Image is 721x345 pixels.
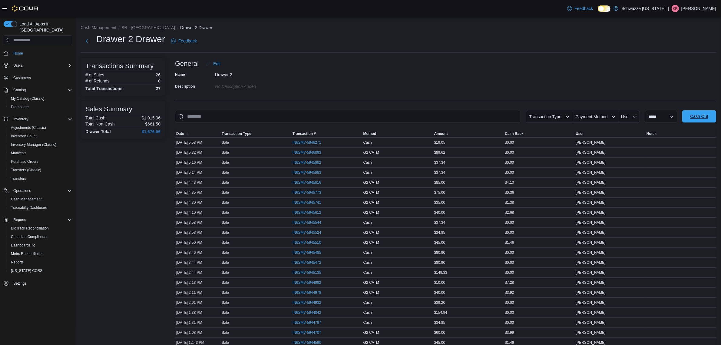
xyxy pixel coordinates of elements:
span: Customers [11,74,72,82]
span: [PERSON_NAME] [576,210,606,215]
span: IN6SMV-5946093 [293,150,321,155]
span: G2 CATM [363,230,379,235]
div: [DATE] 2:13 PM [175,279,220,286]
span: Load All Apps in [GEOGRAPHIC_DATA] [17,21,72,33]
div: $0.00 [504,169,574,176]
button: Cash Management [6,195,74,203]
span: Reports [11,216,72,223]
p: Sale [222,200,229,205]
a: Metrc Reconciliation [8,250,46,257]
span: Cash [363,250,372,255]
span: KK [673,5,678,12]
span: Cash [363,170,372,175]
span: Cash [363,270,372,275]
span: IN6SMV-5945472 [293,260,321,265]
h6: # of Refunds [85,79,109,83]
button: Users [1,61,74,70]
h4: Total Transactions [85,86,123,91]
span: My Catalog (Classic) [8,95,72,102]
div: $0.00 [504,219,574,226]
a: My Catalog (Classic) [8,95,47,102]
h6: Total Cash [85,116,105,120]
button: Reports [6,258,74,266]
button: IN6SMV-5945472 [293,259,327,266]
button: IN6SMV-5945612 [293,209,327,216]
a: Cash Management [8,196,44,203]
div: $4.10 [504,179,574,186]
p: | [668,5,669,12]
button: Next [81,35,93,47]
button: Metrc Reconciliation [6,250,74,258]
p: Sale [222,220,229,225]
span: Amount [434,131,448,136]
span: G2 CATM [363,200,379,205]
button: My Catalog (Classic) [6,94,74,103]
span: $149.33 [434,270,447,275]
span: Users [11,62,72,69]
div: [DATE] 3:46 PM [175,249,220,256]
h4: Drawer Total [85,129,111,134]
p: Sale [222,210,229,215]
button: IN6SMV-5944978 [293,289,327,296]
button: IN6SMV-5944932 [293,299,327,306]
span: [PERSON_NAME] [576,160,606,165]
span: Cash [363,160,372,165]
p: Sale [222,140,229,145]
span: Inventory Count [11,134,37,139]
span: IN6SMV-5944842 [293,310,321,315]
span: BioTrack Reconciliation [8,225,72,232]
div: [DATE] 3:58 PM [175,219,220,226]
span: G2 CATM [363,210,379,215]
span: IN6SMV-5945612 [293,210,321,215]
span: Customers [13,75,31,80]
p: Sale [222,180,229,185]
a: Customers [11,74,33,82]
button: IN6SMV-5945816 [293,179,327,186]
p: 0 [158,79,160,83]
span: $89.62 [434,150,445,155]
span: Transfers [8,175,72,182]
button: IN6SMV-5945773 [293,189,327,196]
h3: General [175,60,199,67]
span: [PERSON_NAME] [576,190,606,195]
h3: Transactions Summary [85,62,154,70]
div: $1.38 [504,199,574,206]
button: Catalog [11,86,28,94]
p: Sale [222,240,229,245]
p: $1,015.06 [142,116,160,120]
div: $7.28 [504,279,574,286]
button: Reports [11,216,28,223]
button: Promotions [6,103,74,111]
a: Inventory Manager (Classic) [8,141,59,148]
p: Sale [222,170,229,175]
button: IN6SMV-5944797 [293,319,327,326]
span: Catalog [11,86,72,94]
button: IN6SMV-5945544 [293,219,327,226]
span: IN6SMV-5945135 [293,270,321,275]
span: $37.34 [434,170,445,175]
span: G2 CATM [363,180,379,185]
span: Transaction Type [222,131,251,136]
span: Metrc Reconciliation [8,250,72,257]
span: [PERSON_NAME] [576,260,606,265]
button: Reports [1,216,74,224]
span: User [576,131,584,136]
nav: Complex example [4,46,72,303]
span: Inventory Manager (Classic) [8,141,72,148]
p: Sale [222,280,229,285]
button: Amount [433,130,504,137]
h4: $1,676.56 [142,129,160,134]
span: Promotions [11,105,29,109]
p: Sale [222,190,229,195]
button: Date [175,130,220,137]
button: IN6SMV-5945983 [293,169,327,176]
span: $19.05 [434,140,445,145]
div: $3.92 [504,289,574,296]
span: Home [11,49,72,57]
button: Inventory [1,115,74,123]
div: $0.00 [504,229,574,236]
span: IN6SMV-5945544 [293,220,321,225]
div: [DATE] 5:32 PM [175,149,220,156]
button: Home [1,49,74,58]
p: 26 [156,72,160,77]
